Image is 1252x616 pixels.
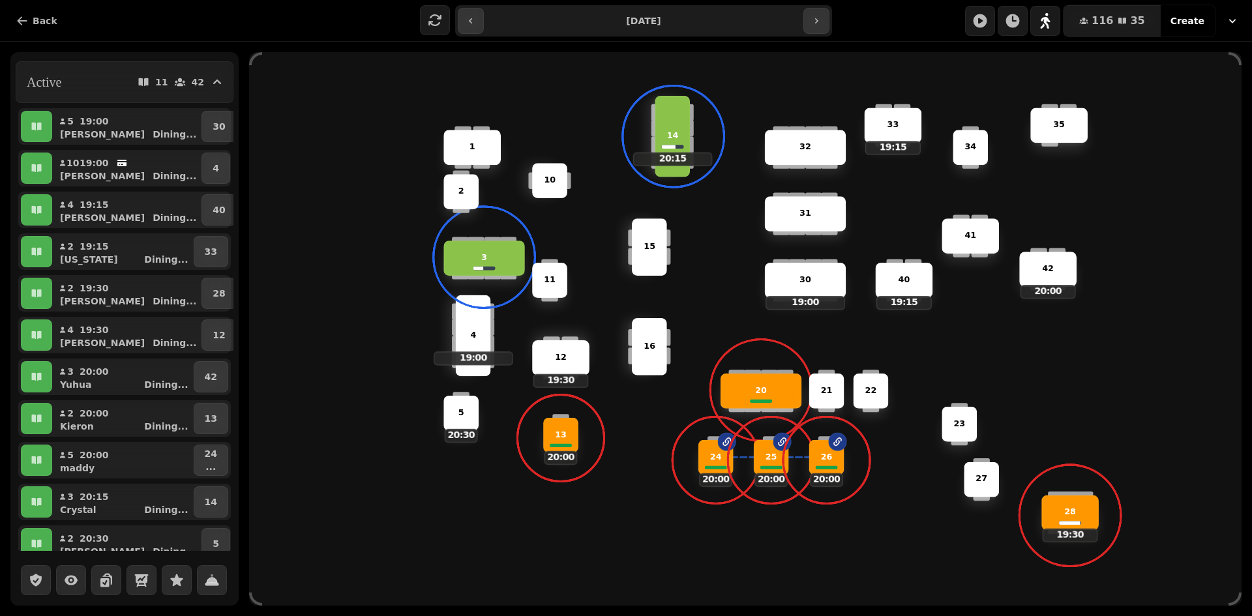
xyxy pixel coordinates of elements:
[55,403,191,434] button: 220:00KieronDining...
[80,282,109,295] p: 19:30
[767,297,844,308] p: 19:00
[67,198,74,211] p: 4
[205,495,217,508] p: 14
[644,340,655,353] p: 16
[144,420,188,433] p: Dining ...
[899,274,910,286] p: 40
[155,78,168,87] p: 11
[213,329,225,342] p: 12
[1042,263,1054,275] p: 42
[153,295,196,308] p: Dining ...
[60,462,95,475] p: maddy
[55,445,191,476] button: 520:00maddy
[60,378,91,391] p: Yuhua
[710,451,722,463] p: 24
[1053,119,1065,131] p: 35
[821,451,833,463] p: 26
[55,236,191,267] button: 219:15[US_STATE]Dining...
[1130,16,1144,26] span: 35
[55,528,199,559] button: 220:30[PERSON_NAME]Dining...
[469,141,475,153] p: 1
[55,153,199,184] button: 1019:00[PERSON_NAME]Dining...
[80,365,109,378] p: 20:00
[194,486,228,518] button: 14
[60,169,145,183] p: [PERSON_NAME]
[80,240,109,253] p: 19:15
[67,240,74,253] p: 2
[213,287,225,300] p: 28
[434,352,512,364] p: 19:00
[964,141,976,153] p: 34
[1160,5,1215,37] button: Create
[799,141,811,153] p: 32
[80,115,109,128] p: 19:00
[16,61,233,103] button: Active1142
[192,78,204,87] p: 42
[201,278,236,309] button: 28
[201,528,230,559] button: 5
[80,532,109,545] p: 20:30
[1064,5,1161,37] button: 11635
[201,194,236,226] button: 40
[811,474,842,486] p: 20:00
[153,545,196,558] p: Dining ...
[67,532,74,545] p: 2
[80,448,109,462] p: 20:00
[67,407,74,420] p: 2
[213,120,225,133] p: 30
[144,503,188,516] p: Dining ...
[700,474,732,486] p: 20:00
[470,329,476,342] p: 4
[866,142,919,154] p: 19:15
[445,430,477,441] p: 20:30
[205,245,217,258] p: 33
[67,282,74,295] p: 2
[80,407,109,420] p: 20:00
[60,336,145,349] p: [PERSON_NAME]
[60,503,97,516] p: Crystal
[67,156,74,169] p: 10
[544,274,556,286] p: 11
[60,211,145,224] p: [PERSON_NAME]
[153,169,196,183] p: Dining ...
[60,420,94,433] p: Kieron
[201,111,236,142] button: 30
[33,16,57,25] span: Back
[976,473,987,486] p: 27
[481,252,487,264] p: 3
[534,374,588,386] p: 19:30
[153,128,196,141] p: Dining ...
[799,274,811,286] p: 30
[755,385,767,397] p: 20
[644,241,655,253] p: 15
[144,253,188,266] p: Dining ...
[545,452,576,463] p: 20:00
[67,448,74,462] p: 5
[766,451,777,463] p: 25
[194,361,228,392] button: 42
[821,385,833,397] p: 21
[194,403,228,434] button: 13
[55,361,191,392] button: 320:00YuhuaDining...
[1092,16,1113,26] span: 116
[80,490,109,503] p: 20:15
[953,418,965,430] p: 23
[458,185,464,198] p: 2
[60,128,145,141] p: [PERSON_NAME]
[877,297,931,308] p: 19:15
[1043,529,1097,541] p: 19:30
[201,153,230,184] button: 4
[80,198,109,211] p: 19:15
[1021,286,1075,297] p: 20:00
[1064,506,1076,519] p: 28
[67,115,74,128] p: 5
[67,365,74,378] p: 3
[666,130,678,142] p: 14
[213,162,219,175] p: 4
[799,207,811,220] p: 31
[458,407,464,419] p: 5
[887,119,899,131] p: 33
[544,174,556,186] p: 10
[60,545,145,558] p: [PERSON_NAME]
[67,323,74,336] p: 4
